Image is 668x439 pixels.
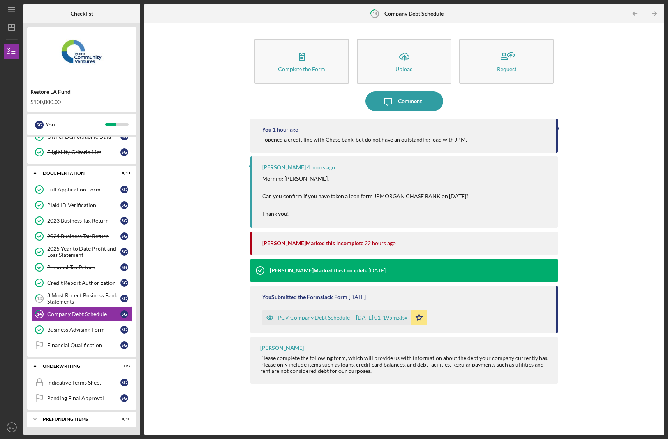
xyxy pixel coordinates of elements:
[120,295,128,302] div: S G
[47,202,120,208] div: Plaid ID Verification
[47,149,120,155] div: Eligibility Criteria Met
[31,322,132,337] a: Business Advising FormSG
[47,342,120,348] div: Financial Qualification
[31,213,132,228] a: 2023 Business Tax ReturnSG
[47,186,120,193] div: Full Application Form
[31,291,132,306] a: 133 Most Recent Business Bank StatementsSG
[497,66,516,72] div: Request
[120,310,128,318] div: S G
[459,39,554,84] button: Request
[47,218,120,224] div: 2023 Business Tax Return
[47,379,120,386] div: Indicative Terms Sheet
[30,89,133,95] div: Restore LA Fund
[357,39,451,84] button: Upload
[37,296,42,301] tspan: 13
[31,197,132,213] a: Plaid ID VerificationSG
[31,306,132,322] a: 14Company Debt ScheduleSG
[31,375,132,390] a: Indicative Terms SheetSG
[120,232,128,240] div: S G
[37,312,42,317] tspan: 14
[270,267,367,274] div: [PERSON_NAME] Marked this Complete
[384,11,444,17] b: Company Debt Schedule
[47,280,120,286] div: Credit Report Authorization
[47,327,120,333] div: Business Advising Form
[31,144,132,160] a: Eligibility Criteria MetSG
[262,310,427,325] button: PCV Company Debt Schedule -- [DATE] 01_19pm.xlsx
[116,171,130,176] div: 8 / 11
[4,420,19,435] button: SG
[262,174,469,218] p: Morning [PERSON_NAME], Can you confirm if you have taken a loan form JPMORGAN CHASE BANK on [DATE...
[31,182,132,197] a: Full Application FormSG
[120,326,128,334] div: S G
[120,217,128,225] div: S G
[46,118,105,131] div: You
[47,395,120,401] div: Pending Final Approval
[349,294,366,300] time: 2025-09-24 17:19
[47,292,120,305] div: 3 Most Recent Business Bank Statements
[368,267,386,274] time: 2025-09-24 20:49
[43,364,111,369] div: Underwriting
[120,148,128,156] div: S G
[372,11,377,16] tspan: 14
[43,417,111,421] div: Prefunding Items
[395,66,413,72] div: Upload
[9,425,14,430] text: SG
[31,228,132,244] a: 2024 Business Tax ReturnSG
[47,264,120,270] div: Personal Tax Return
[262,126,271,133] div: You
[116,364,130,369] div: 0 / 2
[365,240,396,246] time: 2025-10-06 23:37
[31,244,132,260] a: 2025 Year to Date Profit and Loss StatementSG
[47,246,120,258] div: 2025 Year to Date Profit and Loss Statement
[120,263,128,271] div: S G
[27,31,136,78] img: Product logo
[31,337,132,353] a: Financial QualificationSG
[262,240,363,246] div: [PERSON_NAME] Marked this Incomplete
[365,91,443,111] button: Comment
[71,11,93,17] b: Checklist
[43,171,111,176] div: Documentation
[120,379,128,386] div: S G
[120,394,128,402] div: S G
[260,355,550,374] div: Please complete the following form, which will provide us with information about the debt your co...
[254,39,349,84] button: Complete the Form
[262,164,306,170] div: [PERSON_NAME]
[120,341,128,349] div: S G
[398,91,422,111] div: Comment
[307,164,335,170] time: 2025-10-07 17:08
[120,248,128,256] div: S G
[30,99,133,105] div: $100,000.00
[262,137,467,143] div: I opened a credit line with Chase bank, but do not have an outstanding load with JPM.
[120,201,128,209] div: S G
[47,311,120,317] div: Company Debt Schedule
[47,233,120,239] div: 2024 Business Tax Return
[120,186,128,193] div: S G
[31,260,132,275] a: Personal Tax ReturnSG
[35,121,44,129] div: S G
[31,275,132,291] a: Credit Report AuthorizationSG
[260,345,304,351] div: [PERSON_NAME]
[273,126,298,133] time: 2025-10-07 21:15
[120,279,128,287] div: S G
[278,314,407,321] div: PCV Company Debt Schedule -- [DATE] 01_19pm.xlsx
[278,66,325,72] div: Complete the Form
[116,417,130,421] div: 0 / 10
[31,390,132,406] a: Pending Final ApprovalSG
[262,294,347,300] div: You Submitted the Formstack Form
